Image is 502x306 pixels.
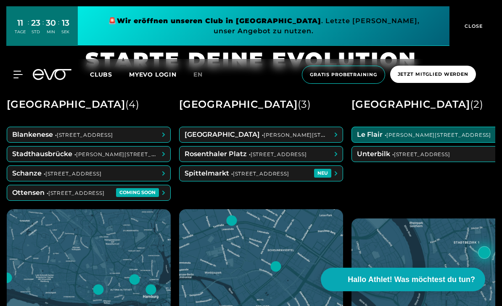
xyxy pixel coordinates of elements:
span: ( 3 ) [298,98,311,110]
a: MYEVO LOGIN [129,71,177,78]
div: : [58,18,59,40]
div: [GEOGRAPHIC_DATA] [351,95,484,114]
span: Hallo Athlet! Was möchtest du tun? [348,274,475,285]
a: Gratis Probetraining [299,66,388,84]
span: ( 4 ) [125,98,140,110]
span: CLOSE [462,22,483,30]
div: 23 [31,17,40,29]
div: : [28,18,29,40]
div: MIN [46,29,56,35]
span: Clubs [90,71,112,78]
a: Jetzt Mitglied werden [388,66,478,84]
div: : [42,18,44,40]
a: Clubs [90,70,129,78]
div: TAGE [15,29,26,35]
button: CLOSE [449,6,496,46]
div: SEK [61,29,69,35]
span: ( 2 ) [470,98,484,110]
a: en [193,70,213,80]
span: en [193,71,203,78]
button: Hallo Athlet! Was möchtest du tun? [321,268,485,291]
span: Gratis Probetraining [310,71,377,78]
div: 30 [46,17,56,29]
div: 11 [15,17,26,29]
div: [GEOGRAPHIC_DATA] [179,95,311,114]
div: 13 [61,17,69,29]
span: Jetzt Mitglied werden [398,71,468,78]
div: [GEOGRAPHIC_DATA] [7,95,140,114]
div: STD [31,29,40,35]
